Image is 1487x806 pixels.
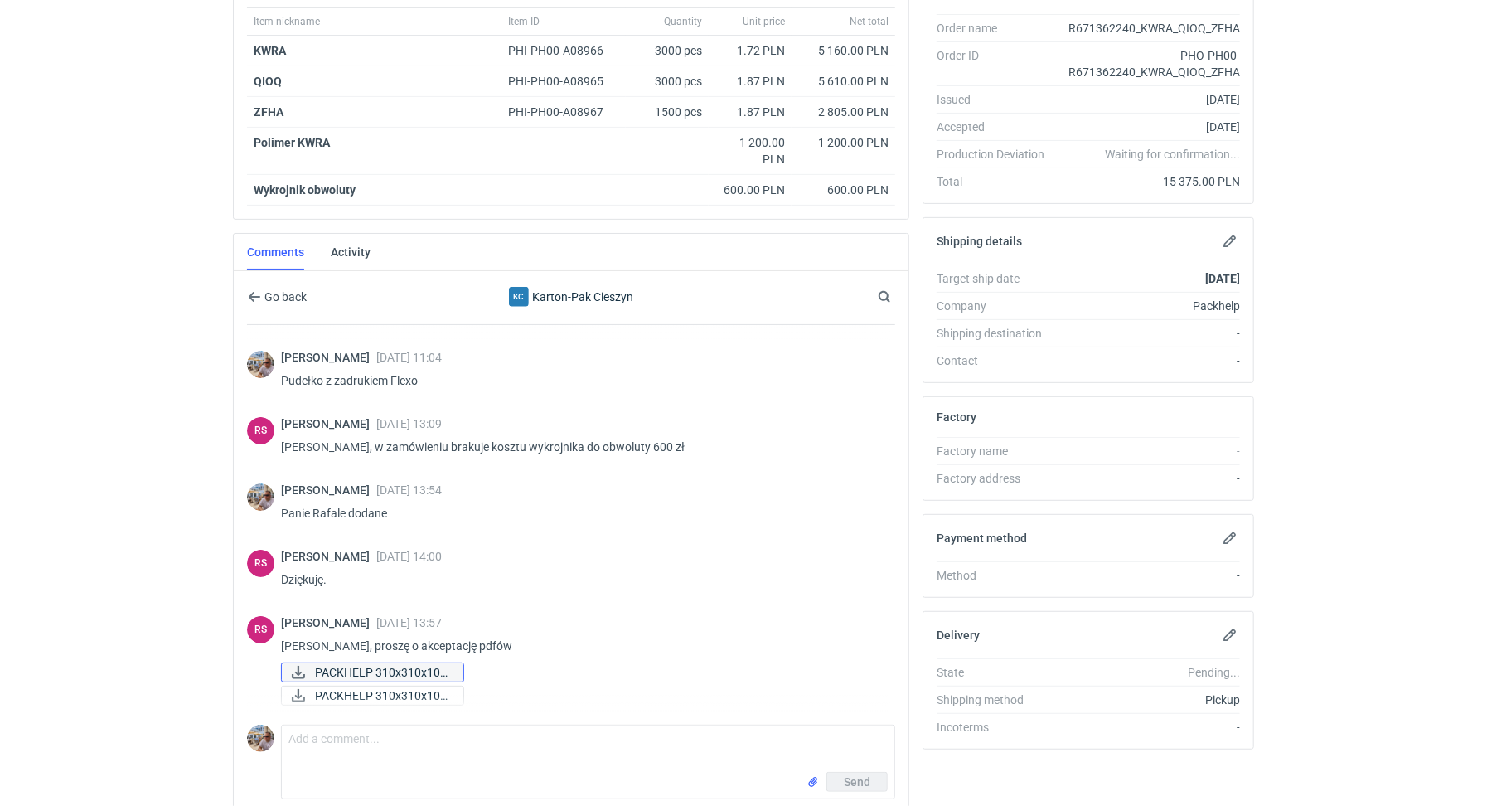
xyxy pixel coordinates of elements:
[508,15,540,28] span: Item ID
[1058,91,1240,108] div: [DATE]
[247,234,304,270] a: Comments
[247,550,274,577] div: Rafał Stani
[1220,625,1240,645] button: Edit delivery details
[281,550,376,563] span: [PERSON_NAME]
[1205,272,1240,285] strong: [DATE]
[937,692,1058,708] div: Shipping method
[798,104,889,120] div: 2 805.00 PLN
[247,725,274,752] div: Michał Palasek
[509,287,529,307] div: Karton-Pak Cieszyn
[508,73,619,90] div: PHI-PH00-A08965
[844,776,870,788] span: Send
[281,663,464,682] a: PACKHELP 310x310x100...
[247,287,308,307] button: Go back
[435,287,707,307] div: Karton-Pak Cieszyn
[281,636,882,656] p: [PERSON_NAME], proszę o akceptację pdfów
[331,234,371,270] a: Activity
[1220,231,1240,251] button: Edit shipping details
[937,173,1058,190] div: Total
[1058,470,1240,487] div: -
[664,15,702,28] span: Quantity
[281,570,882,590] p: Dziękuję.
[715,73,785,90] div: 1.87 PLN
[315,663,450,682] span: PACKHELP 310x310x100...
[826,772,888,792] button: Send
[937,47,1058,80] div: Order ID
[1058,567,1240,584] div: -
[281,483,376,497] span: [PERSON_NAME]
[281,437,882,457] p: [PERSON_NAME], w zamówieniu brakuje kosztu wykrojnika do obwoluty 600 zł
[937,270,1058,287] div: Target ship date
[1058,119,1240,135] div: [DATE]
[1105,146,1240,163] em: Waiting for confirmation...
[247,417,274,444] div: Rafał Stani
[937,443,1058,459] div: Factory name
[376,351,442,364] span: [DATE] 11:04
[743,15,785,28] span: Unit price
[1058,173,1240,190] div: 15 375.00 PLN
[715,182,785,198] div: 600.00 PLN
[508,104,619,120] div: PHI-PH00-A08967
[1058,47,1240,80] div: PHO-PH00-R671362240_KWRA_QIOQ_ZFHA
[715,134,785,168] div: 1 200.00 PLN
[376,483,442,497] span: [DATE] 13:54
[798,182,889,198] div: 600.00 PLN
[281,686,447,706] div: PACKHELP 310x310x100_maszyna BOBST RW.pdf
[937,719,1058,736] div: Incoterms
[937,146,1058,163] div: Production Deviation
[281,663,447,682] div: PACKHELP 310x310x100_maszyna BOBST AW.pdf
[376,550,442,563] span: [DATE] 14:00
[715,42,785,59] div: 1.72 PLN
[247,550,274,577] figcaption: RS
[261,291,307,303] span: Go back
[937,91,1058,108] div: Issued
[281,616,376,629] span: [PERSON_NAME]
[509,287,529,307] figcaption: KC
[281,351,376,364] span: [PERSON_NAME]
[508,42,619,59] div: PHI-PH00-A08966
[798,42,889,59] div: 5 160.00 PLN
[937,352,1058,369] div: Contact
[937,298,1058,314] div: Company
[715,104,785,120] div: 1.87 PLN
[281,503,882,523] p: Panie Rafale dodane
[315,687,450,705] span: PACKHELP 310x310x100...
[254,105,283,119] a: ZFHA
[247,483,274,511] img: Michał Palasek
[254,44,286,57] strong: KWRA
[874,287,928,307] input: Search
[1058,20,1240,36] div: R671362240_KWRA_QIOQ_ZFHA
[1058,692,1240,708] div: Pickup
[798,73,889,90] div: 5 610.00 PLN
[937,235,1022,248] h2: Shipping details
[1188,666,1240,679] em: Pending...
[254,136,330,149] strong: Polimer KWRA
[1058,325,1240,342] div: -
[376,417,442,430] span: [DATE] 13:09
[1058,298,1240,314] div: Packhelp
[937,532,1027,545] h2: Payment method
[281,686,464,706] a: PACKHELP 310x310x100...
[937,20,1058,36] div: Order name
[1058,443,1240,459] div: -
[626,97,709,128] div: 1500 pcs
[247,417,274,444] figcaption: RS
[376,616,442,629] span: [DATE] 13:57
[247,616,274,643] figcaption: RS
[626,66,709,97] div: 3000 pcs
[1058,719,1240,736] div: -
[937,664,1058,681] div: State
[254,75,282,88] a: QIOQ
[254,15,320,28] span: Item nickname
[937,410,976,424] h2: Factory
[626,36,709,66] div: 3000 pcs
[937,470,1058,487] div: Factory address
[247,351,274,378] img: Michał Palasek
[247,616,274,643] div: Rafał Stani
[798,134,889,151] div: 1 200.00 PLN
[281,417,376,430] span: [PERSON_NAME]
